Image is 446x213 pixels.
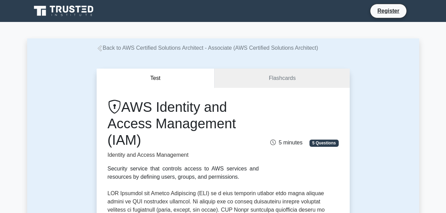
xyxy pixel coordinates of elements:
span: 5 Questions [309,140,338,146]
a: Back to AWS Certified Solutions Architect - Associate (AWS Certified Solutions Architect) [97,45,318,51]
h1: AWS Identity and Access Management (IAM) [108,99,259,148]
div: Security service that controls access to AWS services and resources by defining users, groups, an... [108,165,259,181]
a: Flashcards [215,69,349,88]
button: Test [97,69,215,88]
span: 5 minutes [270,140,302,145]
p: Identity and Access Management [108,151,259,159]
a: Register [373,7,403,15]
